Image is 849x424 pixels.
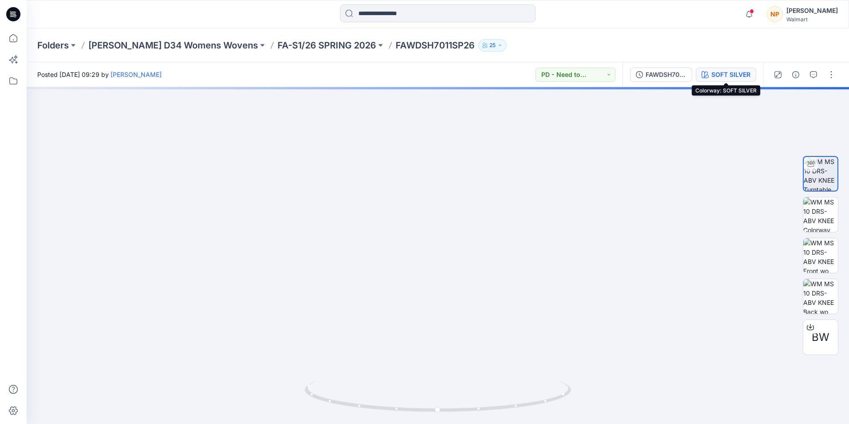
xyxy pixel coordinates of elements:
button: FAWDSH7011SP26 [630,68,692,82]
div: SOFT SILVER [711,70,750,80]
img: WM MS 10 DRS-ABV KNEE Front wo Avatar [803,238,838,273]
button: 25 [478,39,507,52]
div: Walmart [786,16,838,23]
a: FA-S1/26 SPRING 2026 [278,39,376,52]
button: Details [789,68,803,82]
img: WM MS 10 DRS-ABV KNEE Back wo Avatar [803,279,838,314]
span: BW [812,329,829,345]
div: [PERSON_NAME] [786,5,838,16]
div: NP [767,6,783,22]
img: WM MS 10 DRS-ABV KNEE Colorway wo Avatar [803,197,838,232]
a: [PERSON_NAME] [111,71,162,78]
img: eyJhbGciOiJIUzI1NiIsImtpZCI6IjAiLCJzbHQiOiJzZXMiLCJ0eXAiOiJKV1QifQ.eyJkYXRhIjp7InR5cGUiOiJzdG9yYW... [186,3,690,424]
a: [PERSON_NAME] D34 Womens Wovens [88,39,258,52]
p: FAWDSH7011SP26 [396,39,475,52]
img: WM MS 10 DRS-ABV KNEE Turntable with Avatar [804,157,837,191]
div: FAWDSH7011SP26 [646,70,686,80]
a: Folders [37,39,69,52]
span: Posted [DATE] 09:29 by [37,70,162,79]
button: SOFT SILVER [696,68,756,82]
p: 25 [489,40,496,50]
